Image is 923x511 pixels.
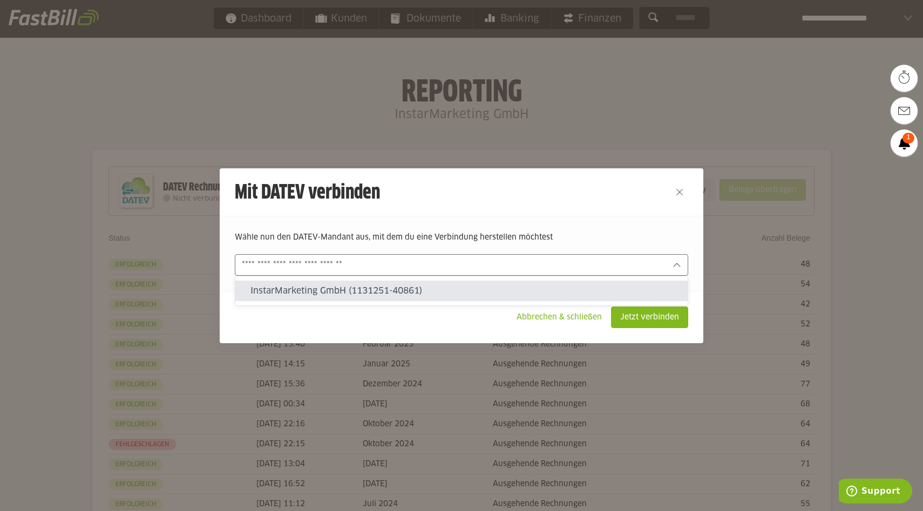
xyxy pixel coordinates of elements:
[235,281,688,301] sl-option: InstarMarketing GmbH (1131251-40861)
[235,231,688,243] p: Wähle nun den DATEV-Mandant aus, mit dem du eine Verbindung herstellen möchtest
[891,130,918,156] a: 1
[507,306,611,328] sl-button: Abbrechen & schließen
[839,479,912,506] iframe: Öffnet ein Widget, in dem Sie weitere Informationen finden
[902,133,914,144] span: 1
[611,306,688,328] sl-button: Jetzt verbinden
